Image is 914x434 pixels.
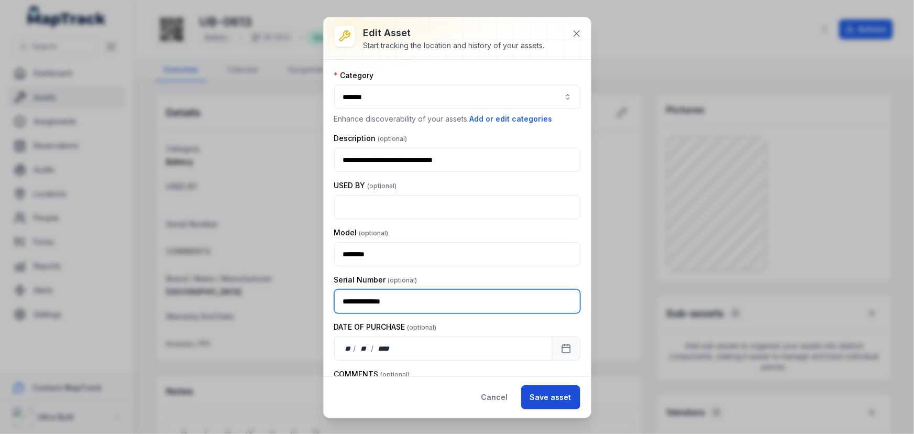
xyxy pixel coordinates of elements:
[371,343,375,354] div: /
[353,343,357,354] div: /
[334,180,397,191] label: USED BY
[357,343,371,354] div: month,
[469,113,553,125] button: Add or edit categories
[521,385,580,409] button: Save asset
[334,227,389,238] label: Model
[364,26,545,40] h3: Edit asset
[552,337,580,361] button: Calendar
[334,369,410,379] label: COMMENTS
[334,113,580,125] p: Enhance discoverability of your assets.
[364,40,545,51] div: Start tracking the location and history of your assets.
[334,133,408,144] label: Description
[472,385,517,409] button: Cancel
[375,343,394,354] div: year,
[334,70,374,81] label: Category
[343,343,354,354] div: day,
[334,275,417,285] label: Serial Number
[334,322,437,332] label: DATE OF PURCHASE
